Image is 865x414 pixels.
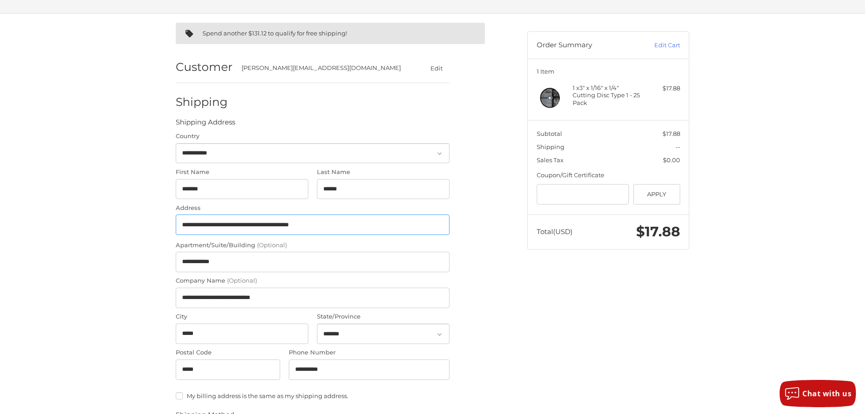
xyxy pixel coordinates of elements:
[176,132,450,141] label: Country
[663,156,680,164] span: $0.00
[537,68,680,75] h3: 1 Item
[257,241,287,249] small: (Optional)
[662,130,680,137] span: $17.88
[317,168,450,177] label: Last Name
[176,312,308,321] label: City
[537,41,634,50] h3: Order Summary
[537,171,680,180] div: Coupon/Gift Certificate
[176,241,450,250] label: Apartment/Suite/Building
[176,60,232,74] h2: Customer
[573,84,642,106] h4: 1 x 3" x 1/16" x 1/4" Cutting Disc Type 1 - 25 Pack
[289,348,450,357] label: Phone Number
[242,64,406,73] div: [PERSON_NAME][EMAIL_ADDRESS][DOMAIN_NAME]
[780,380,856,407] button: Chat with us
[644,84,680,93] div: $17.88
[203,30,347,37] span: Spend another $131.12 to qualify for free shipping!
[537,227,573,236] span: Total (USD)
[176,95,229,109] h2: Shipping
[176,276,450,285] label: Company Name
[423,61,450,75] button: Edit
[537,143,564,150] span: Shipping
[634,41,680,50] a: Edit Cart
[317,312,450,321] label: State/Province
[176,392,450,399] label: My billing address is the same as my shipping address.
[537,184,629,205] input: Gift Certificate or Coupon Code
[537,156,563,164] span: Sales Tax
[633,184,680,205] button: Apply
[227,277,257,284] small: (Optional)
[537,130,562,137] span: Subtotal
[636,223,680,240] span: $17.88
[176,204,450,213] label: Address
[176,168,308,177] label: First Name
[176,117,235,132] legend: Shipping Address
[802,389,851,399] span: Chat with us
[676,143,680,150] span: --
[176,348,280,357] label: Postal Code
